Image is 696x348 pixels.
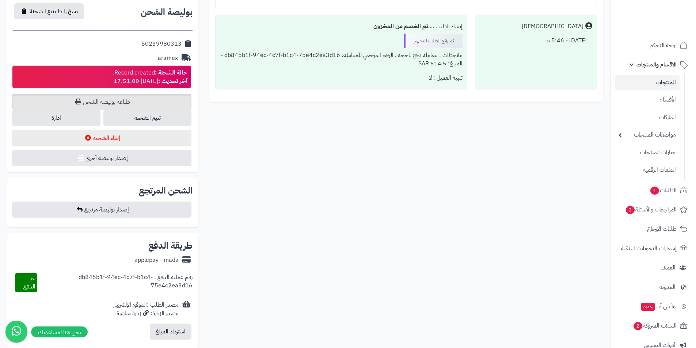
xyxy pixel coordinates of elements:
[220,19,462,34] div: إنشاء الطلب ....
[636,60,677,70] span: الأقسام والمنتجات
[220,48,462,71] div: ملاحظات : معاملة دفع ناجحة ، الرقم المرجعي للمعاملة: db845b1f-94ec-4c7f-b1c4-75e4c2ea3d16 - المبل...
[141,8,193,16] h2: بوليصة الشحن
[148,241,193,250] h2: طريقة الدفع
[641,303,655,311] span: جديد
[150,324,191,340] button: استرداد المبلغ
[12,130,191,146] button: إلغاء الشحنة
[113,69,187,85] div: Record created. [DATE] 17:51:00
[220,71,462,85] div: تنبيه العميل : لا
[647,224,677,234] span: طلبات الإرجاع
[626,206,635,214] span: 2
[155,68,187,77] strong: حالة الشحنة :
[12,110,100,126] a: ادارة
[522,22,583,31] div: [DEMOGRAPHIC_DATA]
[615,145,680,160] a: خيارات المنتجات
[30,7,78,16] span: نسخ رابط تتبع الشحنة
[12,202,191,218] button: إصدار بوليصة مرتجع
[141,40,182,48] div: 50239980313
[103,110,192,126] a: تتبع الشحنة
[640,301,676,311] span: وآتس آب
[158,54,178,62] div: aramex
[113,301,179,318] div: مصدر الطلب :الموقع الإلكتروني
[650,187,659,195] span: 1
[14,3,84,19] button: نسخ رابط تتبع الشحنة
[615,127,680,143] a: مواصفات المنتجات
[12,150,191,166] button: إصدار بوليصة أخرى
[37,273,193,292] div: رقم عملية الدفع : db845b1f-94ec-4c7f-b1c4-75e4c2ea3d16
[615,181,692,199] a: الطلبات1
[615,278,692,296] a: المدونة
[404,34,463,48] div: تم رفع الطلب للتجهيز
[134,256,179,264] div: applepay - mada
[615,259,692,276] a: العملاء
[659,282,676,292] span: المدونة
[615,110,680,125] a: الماركات
[625,204,677,215] span: المراجعات والأسئلة
[615,317,692,334] a: السلات المتروكة2
[615,220,692,238] a: طلبات الإرجاع
[615,92,680,108] a: الأقسام
[158,77,187,85] strong: آخر تحديث :
[373,22,428,31] b: تم الخصم من المخزون
[615,37,692,54] a: لوحة التحكم
[634,322,642,330] span: 2
[23,274,35,291] span: تم الدفع
[621,243,677,253] span: إشعارات التحويلات البنكية
[12,94,191,110] a: طباعة بوليصة الشحن
[615,162,680,178] a: الملفات الرقمية
[650,40,677,50] span: لوحة التحكم
[615,201,692,218] a: المراجعات والأسئلة2
[650,185,677,195] span: الطلبات
[633,321,677,331] span: السلات المتروكة
[661,263,676,273] span: العملاء
[615,298,692,315] a: وآتس آبجديد
[139,186,193,195] h2: الشحن المرتجع
[480,34,592,48] div: [DATE] - 5:46 م
[646,20,689,36] img: logo-2.png
[113,309,179,318] div: مصدر الزيارة: زيارة مباشرة
[615,240,692,257] a: إشعارات التحويلات البنكية
[615,75,680,90] a: المنتجات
